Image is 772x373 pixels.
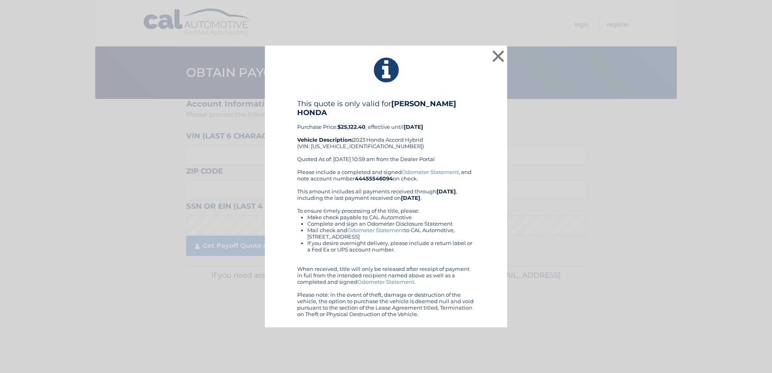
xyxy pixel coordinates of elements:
b: [DATE] [401,195,420,201]
b: 44455546094 [355,175,393,182]
div: Purchase Price: , effective until 2023 Honda Accord Hybrid (VIN: [US_VEHICLE_IDENTIFICATION_NUMBE... [297,99,475,169]
a: Odometer Statement [357,279,414,285]
b: [DATE] [404,124,423,130]
li: If you desire overnight delivery, please include a return label or a Fed Ex or UPS account number. [307,240,475,253]
button: × [490,48,506,64]
b: [PERSON_NAME] HONDA [297,99,456,117]
strong: Vehicle Description: [297,136,353,143]
li: Complete and sign an Odometer Disclosure Statement [307,220,475,227]
a: Odometer Statement [347,227,404,233]
b: $25,122.40 [338,124,365,130]
div: Please include a completed and signed , and note account number on check. This amount includes al... [297,169,475,317]
b: [DATE] [436,188,456,195]
li: Mail check and to CAL Automotive, [STREET_ADDRESS] [307,227,475,240]
h4: This quote is only valid for [297,99,475,117]
li: Make check payable to CAL Automotive [307,214,475,220]
a: Odometer Statement [402,169,459,175]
